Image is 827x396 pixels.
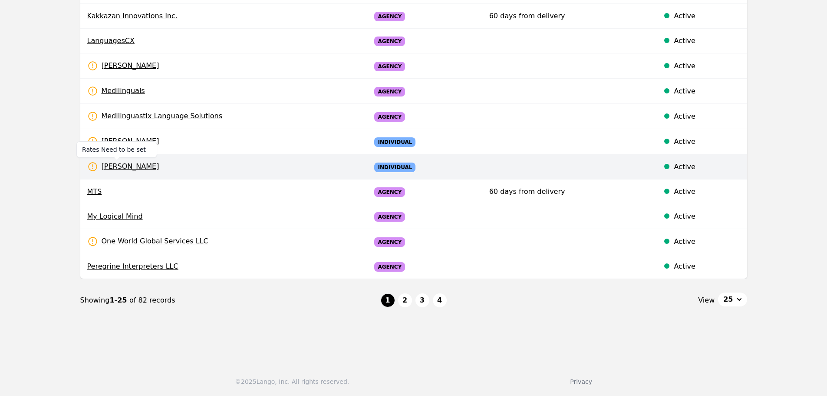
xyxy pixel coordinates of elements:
span: 25 [723,294,733,305]
span: My Logical Mind [87,211,357,222]
div: Active [674,111,740,122]
span: 1-25 [109,296,129,304]
div: Rates Need to be set [82,145,152,154]
span: Agency [374,112,405,122]
span: MTS [87,186,357,197]
span: Agency [374,187,405,197]
span: Agency [374,87,405,97]
span: One World Global Services LLC [87,236,208,247]
span: Peregrine Interpreters LLC [87,261,357,272]
div: Active [674,61,740,71]
span: View [698,295,715,306]
span: Individual [374,137,415,147]
td: 60 days from delivery [482,4,653,29]
span: Agency [374,237,405,247]
div: Active [674,86,740,97]
td: 60 days from delivery [482,180,653,204]
a: Privacy [570,378,592,385]
button: 2 [398,293,412,307]
div: Active [674,136,740,147]
span: Agency [374,262,405,272]
div: Active [674,261,740,272]
span: Medilinguals [87,86,145,97]
span: LanguagesCX [87,36,357,46]
span: Agency [374,37,405,46]
span: [PERSON_NAME] [87,161,159,172]
div: Active [674,11,740,21]
span: Agency [374,212,405,222]
div: © 2025 Lango, Inc. All rights reserved. [235,377,349,386]
button: 3 [415,293,429,307]
div: Active [674,162,740,172]
span: [PERSON_NAME] [87,60,159,71]
div: Active [674,186,740,197]
span: Medilinguastix Language Solutions [87,111,223,122]
span: Agency [374,12,405,21]
div: Active [674,236,740,247]
button: 4 [433,293,447,307]
div: Showing of 82 records [80,295,381,306]
nav: Page navigation [80,279,747,322]
span: Individual [374,163,415,172]
span: Kakkazan Innovations Inc. [87,11,357,21]
span: [PERSON_NAME] [87,136,159,147]
button: 25 [718,293,747,306]
div: Active [674,211,740,222]
span: Agency [374,62,405,71]
div: Active [674,36,740,46]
